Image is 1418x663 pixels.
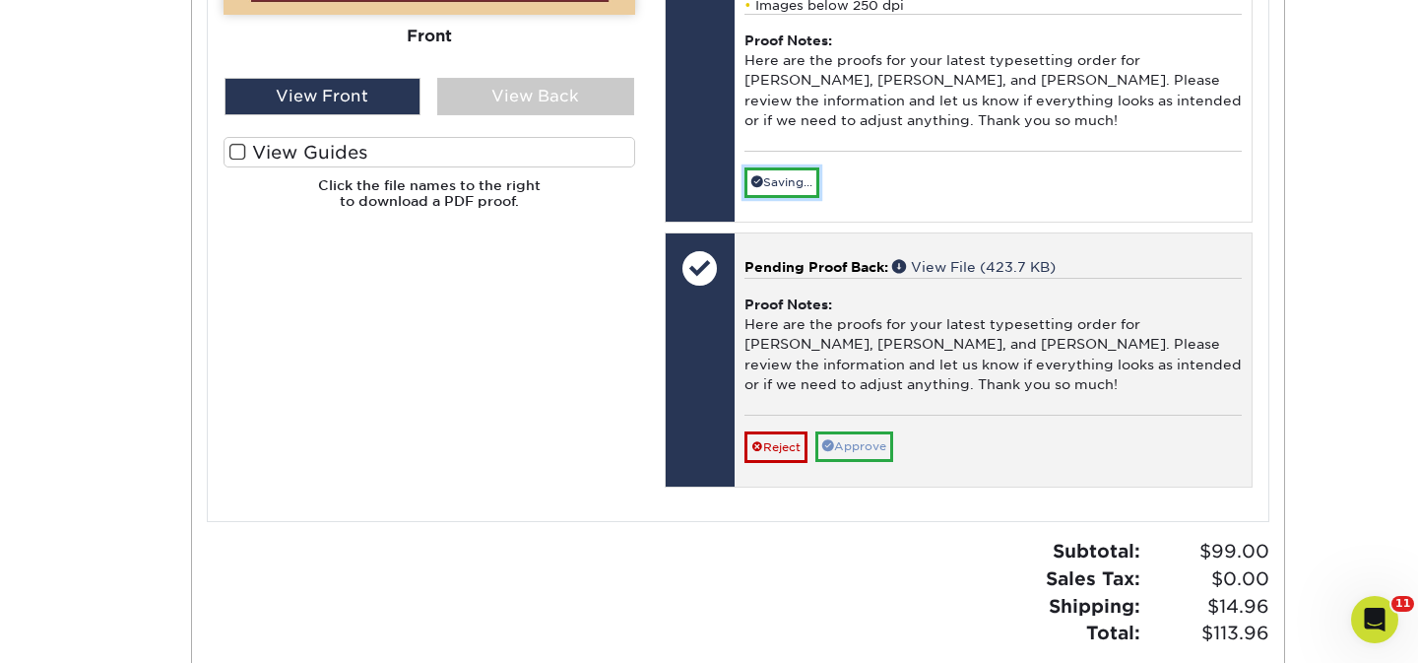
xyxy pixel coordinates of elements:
span: $14.96 [1146,593,1269,621]
a: Reject [744,431,807,463]
span: $113.96 [1146,620,1269,647]
span: Pending Proof Back: [744,259,888,275]
iframe: Intercom live chat [1351,596,1398,643]
strong: Proof Notes: [744,297,832,312]
label: View Guides [224,137,635,167]
a: Approve [815,431,893,462]
div: View Back [437,78,634,115]
strong: Subtotal: [1053,540,1140,562]
div: Front [224,15,635,58]
span: $0.00 [1146,565,1269,593]
div: Here are the proofs for your latest typesetting order for [PERSON_NAME], [PERSON_NAME], and [PERS... [744,278,1242,415]
a: View File (423.7 KB) [892,259,1056,275]
span: $99.00 [1146,538,1269,565]
strong: Total: [1086,622,1140,643]
h6: Click the file names to the right to download a PDF proof. [224,177,635,226]
strong: Shipping: [1049,595,1140,617]
span: 11 [1391,596,1414,612]
iframe: Google Customer Reviews [5,603,167,656]
strong: Proof Notes: [744,33,832,48]
div: View Front [225,78,421,115]
div: Here are the proofs for your latest typesetting order for [PERSON_NAME], [PERSON_NAME], and [PERS... [744,14,1242,151]
strong: Sales Tax: [1046,567,1140,589]
a: Saving... [744,167,819,198]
